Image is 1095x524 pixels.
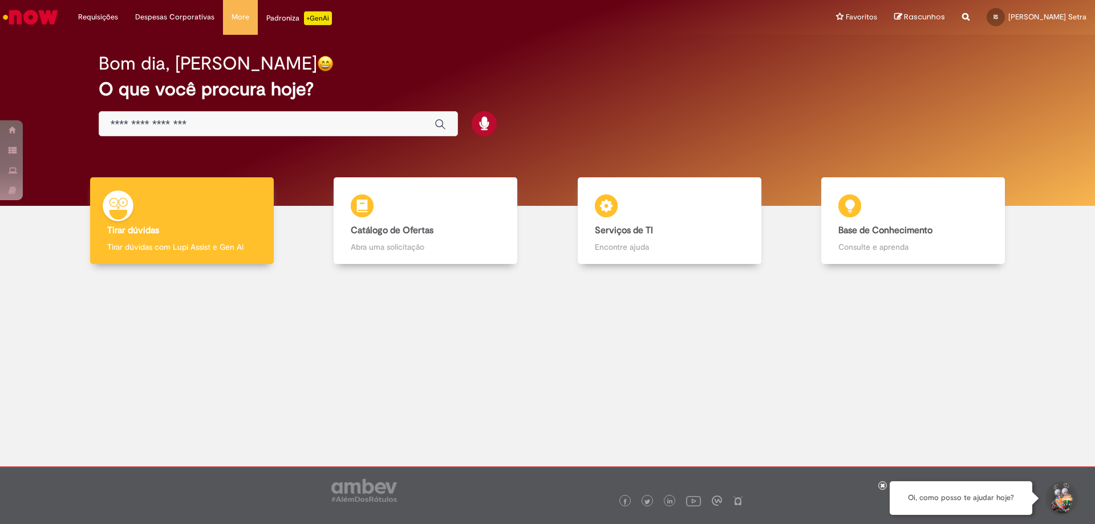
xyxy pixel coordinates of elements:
img: happy-face.png [317,55,334,72]
img: logo_footer_twitter.png [644,499,650,505]
img: logo_footer_youtube.png [686,493,701,508]
b: Tirar dúvidas [107,225,159,236]
h2: Bom dia, [PERSON_NAME] [99,54,317,74]
b: Catálogo de Ofertas [351,225,433,236]
img: logo_footer_workplace.png [712,495,722,506]
img: logo_footer_linkedin.png [667,498,673,505]
h2: O que você procura hoje? [99,79,997,99]
a: Rascunhos [894,12,945,23]
p: Abra uma solicitação [351,241,500,253]
a: Catálogo de Ofertas Abra uma solicitação [304,177,548,265]
div: Oi, como posso te ajudar hoje? [890,481,1032,515]
img: logo_footer_ambev_rotulo_gray.png [331,479,397,502]
p: Tirar dúvidas com Lupi Assist e Gen Ai [107,241,257,253]
a: Tirar dúvidas Tirar dúvidas com Lupi Assist e Gen Ai [60,177,304,265]
b: Base de Conhecimento [838,225,932,236]
span: Rascunhos [904,11,945,22]
span: Despesas Corporativas [135,11,214,23]
p: +GenAi [304,11,332,25]
p: Encontre ajuda [595,241,744,253]
span: Requisições [78,11,118,23]
img: logo_footer_naosei.png [733,495,743,506]
span: [PERSON_NAME] Setra [1008,12,1086,22]
span: More [232,11,249,23]
button: Iniciar Conversa de Suporte [1044,481,1078,515]
a: Base de Conhecimento Consulte e aprenda [792,177,1036,265]
img: ServiceNow [1,6,60,29]
span: Favoritos [846,11,877,23]
span: IS [993,13,998,21]
a: Serviços de TI Encontre ajuda [547,177,792,265]
p: Consulte e aprenda [838,241,988,253]
div: Padroniza [266,11,332,25]
b: Serviços de TI [595,225,653,236]
img: logo_footer_facebook.png [622,499,628,505]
